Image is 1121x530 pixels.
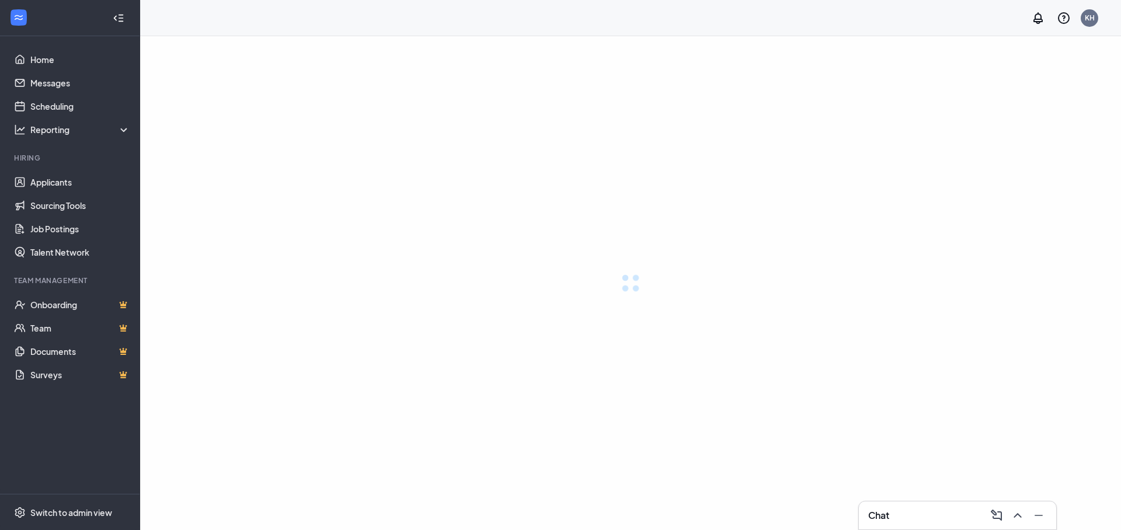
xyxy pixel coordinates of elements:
[30,316,130,340] a: TeamCrown
[990,508,1004,522] svg: ComposeMessage
[868,509,889,522] h3: Chat
[30,293,130,316] a: OnboardingCrown
[1028,506,1047,525] button: Minimize
[986,506,1005,525] button: ComposeMessage
[14,153,128,163] div: Hiring
[14,507,26,518] svg: Settings
[30,48,130,71] a: Home
[30,340,130,363] a: DocumentsCrown
[13,12,25,23] svg: WorkstreamLogo
[1007,506,1026,525] button: ChevronUp
[1031,11,1045,25] svg: Notifications
[1057,11,1071,25] svg: QuestionInfo
[30,363,130,386] a: SurveysCrown
[30,217,130,240] a: Job Postings
[1032,508,1046,522] svg: Minimize
[30,507,112,518] div: Switch to admin view
[1011,508,1025,522] svg: ChevronUp
[1085,13,1095,23] div: KH
[14,124,26,135] svg: Analysis
[30,124,131,135] div: Reporting
[113,12,124,24] svg: Collapse
[30,170,130,194] a: Applicants
[30,240,130,264] a: Talent Network
[30,194,130,217] a: Sourcing Tools
[14,276,128,285] div: Team Management
[30,95,130,118] a: Scheduling
[30,71,130,95] a: Messages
